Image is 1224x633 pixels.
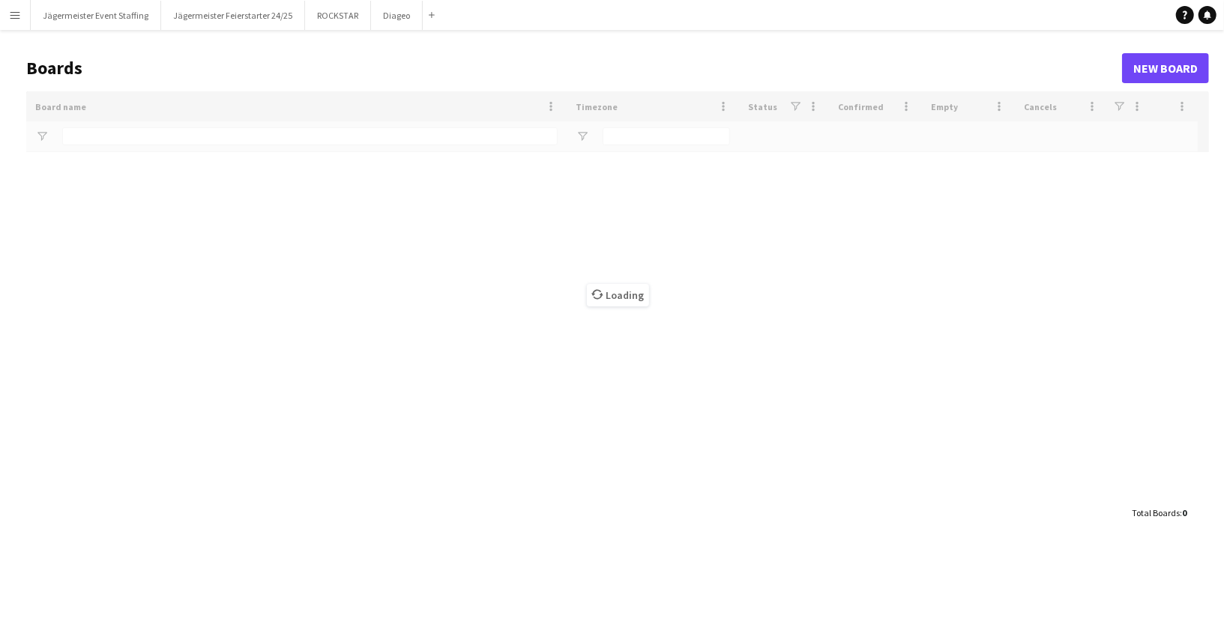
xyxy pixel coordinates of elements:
[161,1,305,30] button: Jägermeister Feierstarter 24/25
[1122,53,1209,83] a: New Board
[1132,498,1187,527] div: :
[31,1,161,30] button: Jägermeister Event Staffing
[1182,507,1187,518] span: 0
[26,57,1122,79] h1: Boards
[305,1,371,30] button: ROCKSTAR
[587,284,649,306] span: Loading
[1132,507,1180,518] span: Total Boards
[371,1,423,30] button: Diageo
